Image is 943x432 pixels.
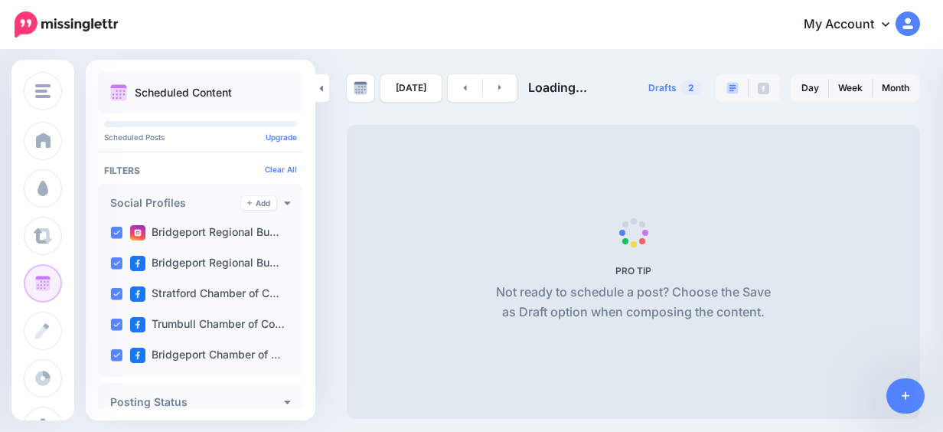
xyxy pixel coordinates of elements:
span: Drafts [648,83,677,93]
img: facebook-square.png [130,317,145,332]
a: Add [241,196,276,210]
p: Scheduled Content [135,87,232,98]
img: Missinglettr [15,11,118,38]
label: Trumbull Chamber of Co… [130,317,285,332]
img: facebook-grey-square.png [758,83,769,94]
span: Loading... [528,80,587,95]
label: Bridgeport Chamber of … [130,348,281,363]
h4: Posting Status [110,397,284,407]
img: facebook-square.png [130,348,145,363]
a: [DATE] [380,74,442,102]
img: facebook-square.png [130,256,145,271]
label: Bridgeport Regional Bu… [130,256,279,271]
h4: Filters [104,165,297,176]
a: Clear All [265,165,297,174]
a: Drafts2 [639,74,711,102]
img: menu.png [35,84,51,98]
img: facebook-square.png [130,286,145,302]
p: Scheduled Posts [104,133,297,141]
label: Bridgeport Regional Bu… [130,225,279,241]
img: paragraph-boxed.png [726,82,739,94]
span: 2 [680,80,702,95]
label: Stratford Chamber of C… [130,286,279,302]
a: Month [873,76,919,100]
img: instagram-square.png [130,225,145,241]
a: Day [792,76,828,100]
a: Upgrade [266,133,297,142]
h5: PRO TIP [490,265,777,277]
a: My Account [788,6,920,44]
p: Not ready to schedule a post? Choose the Save as Draft option when composing the content. [490,283,777,322]
img: calendar.png [110,84,127,101]
h4: Social Profiles [110,198,241,208]
img: calendar-grey-darker.png [354,81,367,95]
a: Week [829,76,872,100]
